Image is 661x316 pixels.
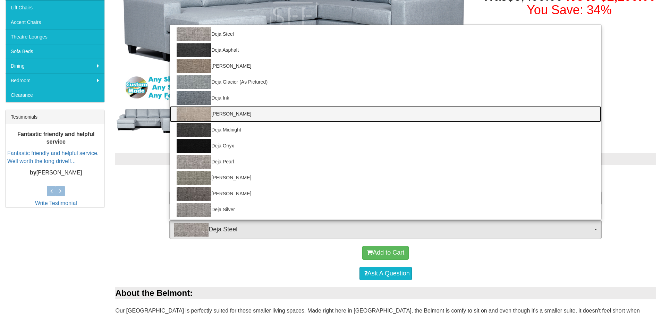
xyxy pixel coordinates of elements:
[170,42,601,58] a: Deja Asphalt
[177,75,211,89] img: Deja Glacier (As Pictured)
[170,90,601,106] a: Deja Ink
[170,122,601,138] a: Deja Midnight
[177,155,211,169] img: Deja Pearl
[177,171,211,185] img: Deja Sage
[35,200,77,206] a: Write Testimonial
[115,172,656,181] h3: Choose from the options below then add to cart
[6,88,104,102] a: Clearance
[359,267,412,281] a: Ask A Question
[6,59,104,73] a: Dining
[170,58,601,74] a: [PERSON_NAME]
[6,0,104,15] a: Lift Chairs
[177,203,211,217] img: Deja Silver
[177,123,211,137] img: Deja Midnight
[177,59,211,73] img: Deja Cobblestone
[177,91,211,105] img: Deja Ink
[115,287,656,299] div: About the Belmont:
[177,27,211,41] img: Deja Steel
[7,169,104,177] p: [PERSON_NAME]
[177,107,211,121] img: Deja Latte
[169,220,602,239] button: Deja SteelDeja Steel
[6,15,104,29] a: Accent Chairs
[6,44,104,59] a: Sofa Beds
[177,139,211,153] img: Deja Onyx
[177,43,211,57] img: Deja Asphalt
[170,186,601,202] a: [PERSON_NAME]
[170,154,601,170] a: Deja Pearl
[7,150,99,164] a: Fantastic friendly and helpful service. Well worth the long drive!!...
[362,246,409,260] button: Add to Cart
[6,29,104,44] a: Theatre Lounges
[17,131,94,145] b: Fantastic friendly and helpful service
[170,170,601,186] a: [PERSON_NAME]
[30,170,36,176] b: by
[6,73,104,88] a: Bedroom
[170,26,601,42] a: Deja Steel
[170,106,601,122] a: [PERSON_NAME]
[527,3,612,17] font: You Save: 34%
[174,223,209,237] img: Deja Steel
[177,187,211,201] img: Deja Shale
[170,202,601,218] a: Deja Silver
[170,74,601,90] a: Deja Glacier (As Pictured)
[6,110,104,124] div: Testimonials
[174,223,593,237] span: Deja Steel
[170,138,601,154] a: Deja Onyx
